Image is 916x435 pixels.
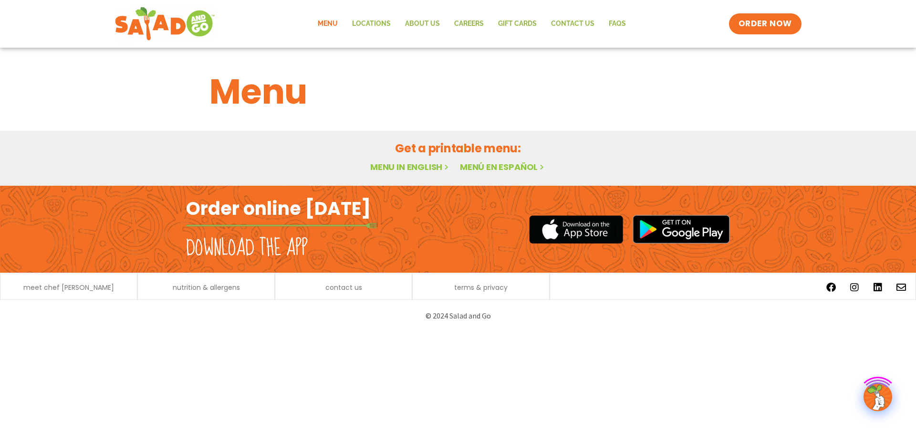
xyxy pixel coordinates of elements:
nav: Menu [311,13,633,35]
p: © 2024 Salad and Go [191,309,725,322]
a: Careers [447,13,491,35]
img: google_play [633,215,730,244]
a: Menú en español [460,161,546,173]
a: Contact Us [544,13,602,35]
a: Menu in English [370,161,450,173]
h1: Menu [209,66,707,117]
img: new-SAG-logo-768×292 [114,5,215,43]
h2: Get a printable menu: [209,140,707,157]
a: nutrition & allergens [173,284,240,291]
a: terms & privacy [454,284,508,291]
a: FAQs [602,13,633,35]
a: Menu [311,13,345,35]
a: GIFT CARDS [491,13,544,35]
a: meet chef [PERSON_NAME] [23,284,114,291]
h2: Order online [DATE] [186,197,371,220]
span: ORDER NOW [739,18,792,30]
a: contact us [325,284,362,291]
img: fork [186,223,377,228]
h2: Download the app [186,235,308,262]
a: ORDER NOW [729,13,801,34]
a: About Us [398,13,447,35]
a: Locations [345,13,398,35]
img: appstore [529,214,623,245]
